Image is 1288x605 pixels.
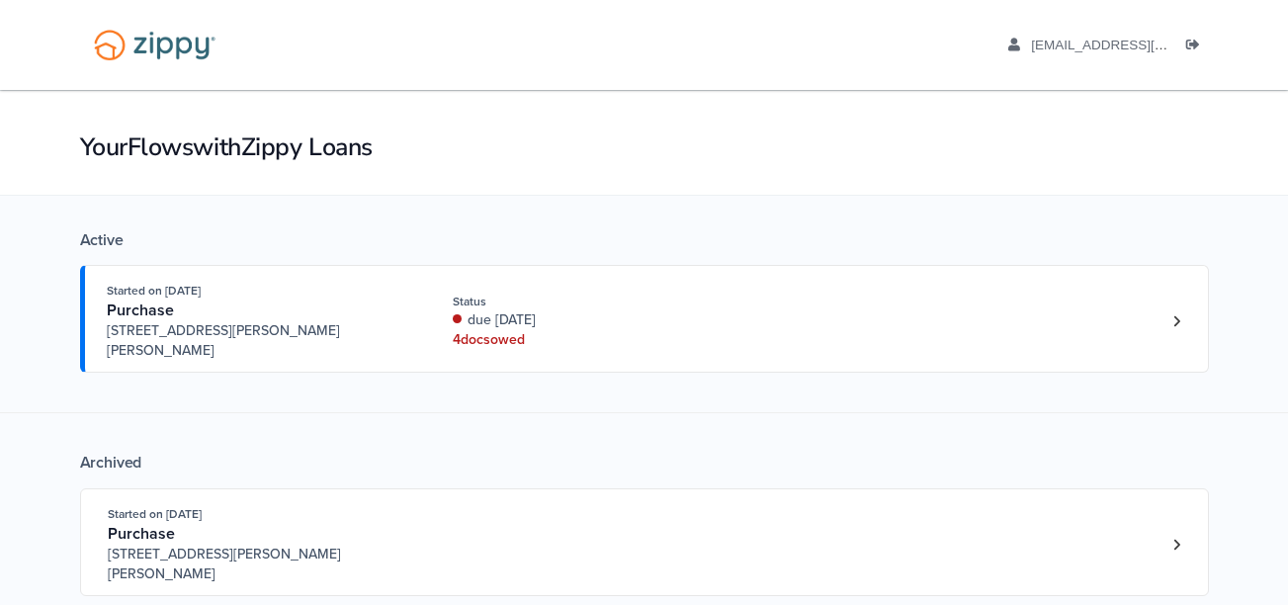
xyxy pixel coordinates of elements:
span: Started on [DATE] [108,507,202,521]
div: due [DATE] [453,310,717,330]
span: Purchase [108,524,175,544]
img: Logo [81,20,228,70]
div: Archived [80,453,1209,473]
a: edit profile [1008,38,1258,57]
a: Log out [1186,38,1208,57]
span: Purchase [107,301,174,320]
span: Started on [DATE] [107,284,201,298]
a: Open loan 3844698 [80,488,1209,596]
div: Active [80,230,1209,250]
div: Status [453,293,717,310]
span: andcook84@outlook.com [1031,38,1257,52]
div: 4 doc s owed [453,330,717,350]
a: Loan number 4201219 [1162,306,1192,336]
span: [STREET_ADDRESS][PERSON_NAME][PERSON_NAME] [107,321,408,361]
a: Open loan 4201219 [80,265,1209,373]
span: [STREET_ADDRESS][PERSON_NAME][PERSON_NAME] [108,545,409,584]
a: Loan number 3844698 [1162,530,1192,560]
h1: Your Flows with Zippy Loans [80,130,1209,164]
